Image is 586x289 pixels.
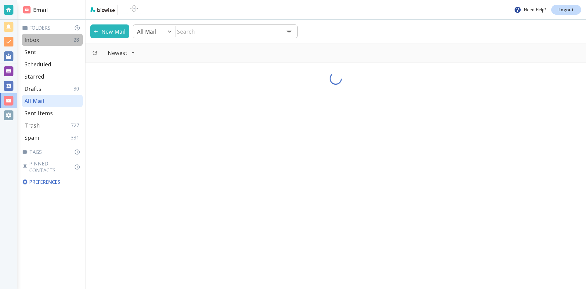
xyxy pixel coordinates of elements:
div: Drafts30 [22,83,83,95]
p: Spam [24,134,39,141]
img: BioTech International [120,5,148,15]
div: Scheduled [22,58,83,70]
p: Logout [559,8,574,12]
p: Tags [22,149,83,155]
div: All Mail [22,95,83,107]
p: Folders [22,24,83,31]
button: Filter [102,46,141,60]
p: 727 [71,122,81,129]
div: Inbox28 [22,34,83,46]
p: 28 [74,36,81,43]
div: Preferences [21,176,83,188]
p: Drafts [24,85,41,92]
p: 30 [74,85,81,92]
button: Refresh [89,47,100,58]
div: Starred [22,70,83,83]
a: Logout [551,5,581,15]
p: 331 [71,134,81,141]
p: Need Help? [514,6,546,13]
img: DashboardSidebarEmail.svg [23,6,31,13]
p: Scheduled [24,61,51,68]
p: All Mail [137,28,156,35]
input: Search [175,25,281,38]
div: Sent Items [22,107,83,119]
p: Trash [24,122,40,129]
img: bizwise [90,7,115,12]
div: Spam331 [22,132,83,144]
p: Sent Items [24,109,53,117]
p: Inbox [24,36,39,43]
p: Sent [24,48,36,56]
div: Trash727 [22,119,83,132]
h2: Email [23,6,48,14]
p: All Mail [24,97,44,105]
p: Starred [24,73,44,80]
p: Pinned Contacts [22,160,83,174]
div: Sent [22,46,83,58]
p: Preferences [22,179,81,185]
button: New Mail [90,24,129,38]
